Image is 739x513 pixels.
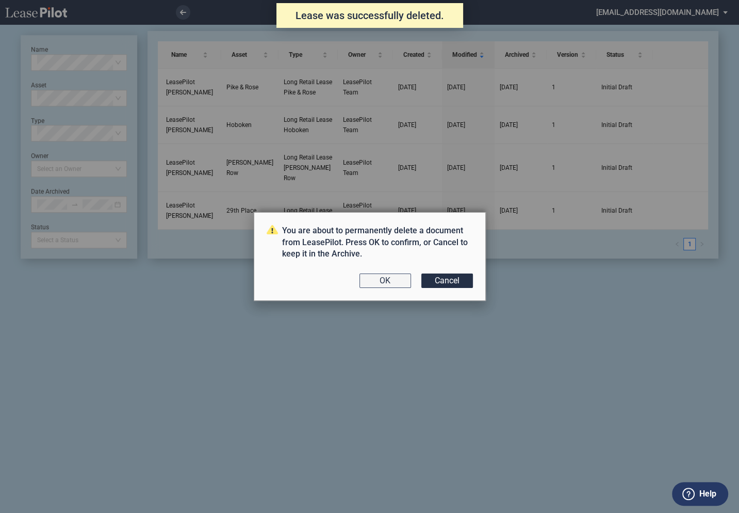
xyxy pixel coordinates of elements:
button: OK [359,274,411,288]
button: Cancel [421,274,473,288]
label: Help [699,487,716,501]
p: You are about to permanently delete a document from LeasePilot. Press OK to confirm, or Cancel to... [267,225,473,260]
md-dialog: You are about ... [254,212,486,300]
div: Lease was successfully deleted. [276,3,463,28]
